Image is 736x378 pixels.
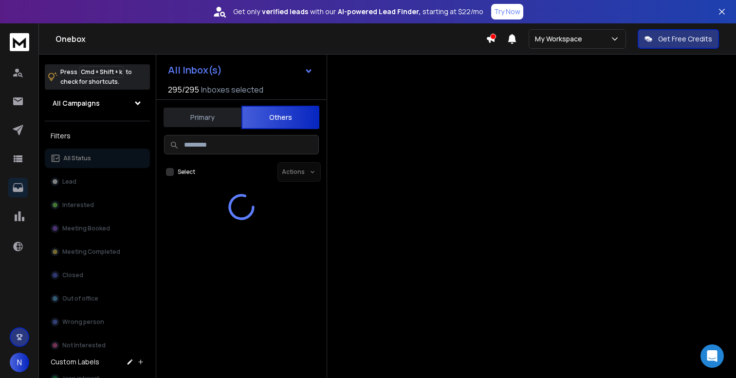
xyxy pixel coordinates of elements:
[262,7,308,17] strong: verified leads
[168,65,222,75] h1: All Inbox(s)
[55,33,486,45] h1: Onebox
[164,107,241,128] button: Primary
[10,353,29,372] button: N
[201,84,263,95] h3: Inboxes selected
[53,98,100,108] h1: All Campaigns
[178,168,195,176] label: Select
[79,66,124,77] span: Cmd + Shift + k
[233,7,483,17] p: Get only with our starting at $22/mo
[60,67,132,87] p: Press to check for shortcuts.
[160,60,321,80] button: All Inbox(s)
[535,34,586,44] p: My Workspace
[494,7,520,17] p: Try Now
[168,84,199,95] span: 295 / 295
[638,29,719,49] button: Get Free Credits
[51,357,99,367] h3: Custom Labels
[700,344,724,368] div: Open Intercom Messenger
[10,33,29,51] img: logo
[491,4,523,19] button: Try Now
[45,129,150,143] h3: Filters
[658,34,712,44] p: Get Free Credits
[45,94,150,113] button: All Campaigns
[241,106,319,129] button: Others
[338,7,421,17] strong: AI-powered Lead Finder,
